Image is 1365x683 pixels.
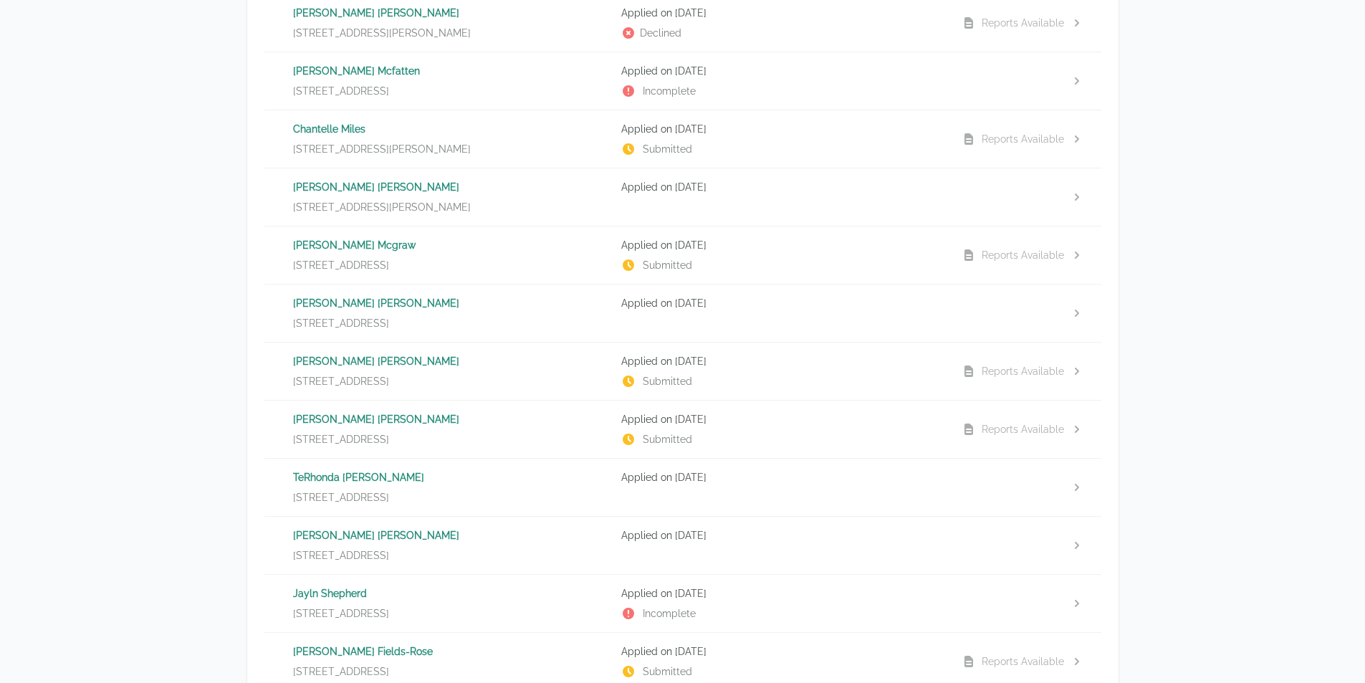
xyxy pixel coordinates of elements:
p: Applied on [621,122,939,136]
p: Applied on [621,6,939,20]
p: Applied on [621,528,939,543]
span: [STREET_ADDRESS] [293,664,389,679]
a: [PERSON_NAME] [PERSON_NAME][STREET_ADDRESS]Applied on [DATE] [264,285,1101,342]
p: Jayln Shepherd [293,586,610,601]
span: [STREET_ADDRESS][PERSON_NAME] [293,200,471,214]
time: [DATE] [675,530,707,541]
span: [STREET_ADDRESS] [293,490,389,505]
a: Chantelle Miles[STREET_ADDRESS][PERSON_NAME]Applied on [DATE]SubmittedReports Available [264,110,1101,168]
span: [STREET_ADDRESS] [293,258,389,272]
p: [PERSON_NAME] [PERSON_NAME] [293,180,610,194]
a: TeRhonda [PERSON_NAME][STREET_ADDRESS]Applied on [DATE] [264,459,1101,516]
p: Applied on [621,354,939,368]
a: [PERSON_NAME] Mcfatten[STREET_ADDRESS]Applied on [DATE]Incomplete [264,52,1101,110]
a: [PERSON_NAME] [PERSON_NAME][STREET_ADDRESS][PERSON_NAME]Applied on [DATE] [264,168,1101,226]
div: Reports Available [982,422,1064,436]
p: [PERSON_NAME] [PERSON_NAME] [293,528,610,543]
p: Applied on [621,470,939,484]
p: [PERSON_NAME] Fields-Rose [293,644,610,659]
p: [PERSON_NAME] [PERSON_NAME] [293,412,610,426]
p: Submitted [621,432,939,446]
p: [PERSON_NAME] Mcfatten [293,64,610,78]
span: [STREET_ADDRESS][PERSON_NAME] [293,26,471,40]
a: [PERSON_NAME] [PERSON_NAME][STREET_ADDRESS]Applied on [DATE]SubmittedReports Available [264,343,1101,400]
p: Applied on [621,296,939,310]
div: Reports Available [982,132,1064,146]
span: [STREET_ADDRESS] [293,548,389,563]
p: Submitted [621,142,939,156]
p: Applied on [621,412,939,426]
a: [PERSON_NAME] [PERSON_NAME][STREET_ADDRESS]Applied on [DATE] [264,517,1101,574]
p: [PERSON_NAME] Mcgraw [293,238,610,252]
p: Incomplete [621,606,939,621]
time: [DATE] [675,123,707,135]
p: Applied on [621,180,939,194]
time: [DATE] [675,7,707,19]
div: Reports Available [982,16,1064,30]
span: [STREET_ADDRESS] [293,432,389,446]
time: [DATE] [675,239,707,251]
time: [DATE] [675,646,707,657]
p: Submitted [621,374,939,388]
span: [STREET_ADDRESS] [293,316,389,330]
time: [DATE] [675,65,707,77]
p: [PERSON_NAME] [PERSON_NAME] [293,296,610,310]
span: [STREET_ADDRESS] [293,606,389,621]
p: Applied on [621,644,939,659]
time: [DATE] [675,588,707,599]
div: Reports Available [982,654,1064,669]
p: Submitted [621,258,939,272]
span: [STREET_ADDRESS][PERSON_NAME] [293,142,471,156]
p: [PERSON_NAME] [PERSON_NAME] [293,6,610,20]
p: [PERSON_NAME] [PERSON_NAME] [293,354,610,368]
p: Incomplete [621,84,939,98]
p: Applied on [621,586,939,601]
span: [STREET_ADDRESS] [293,374,389,388]
div: Reports Available [982,364,1064,378]
p: Applied on [621,238,939,252]
time: [DATE] [675,181,707,193]
a: Jayln Shepherd[STREET_ADDRESS]Applied on [DATE]Incomplete [264,575,1101,632]
a: [PERSON_NAME] [PERSON_NAME][STREET_ADDRESS]Applied on [DATE]SubmittedReports Available [264,401,1101,458]
p: Chantelle Miles [293,122,610,136]
p: Submitted [621,664,939,679]
p: Declined [621,26,939,40]
span: [STREET_ADDRESS] [293,84,389,98]
time: [DATE] [675,472,707,483]
a: [PERSON_NAME] Mcgraw[STREET_ADDRESS]Applied on [DATE]SubmittedReports Available [264,226,1101,284]
div: Reports Available [982,248,1064,262]
p: Applied on [621,64,939,78]
p: TeRhonda [PERSON_NAME] [293,470,610,484]
time: [DATE] [675,414,707,425]
time: [DATE] [675,297,707,309]
time: [DATE] [675,355,707,367]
